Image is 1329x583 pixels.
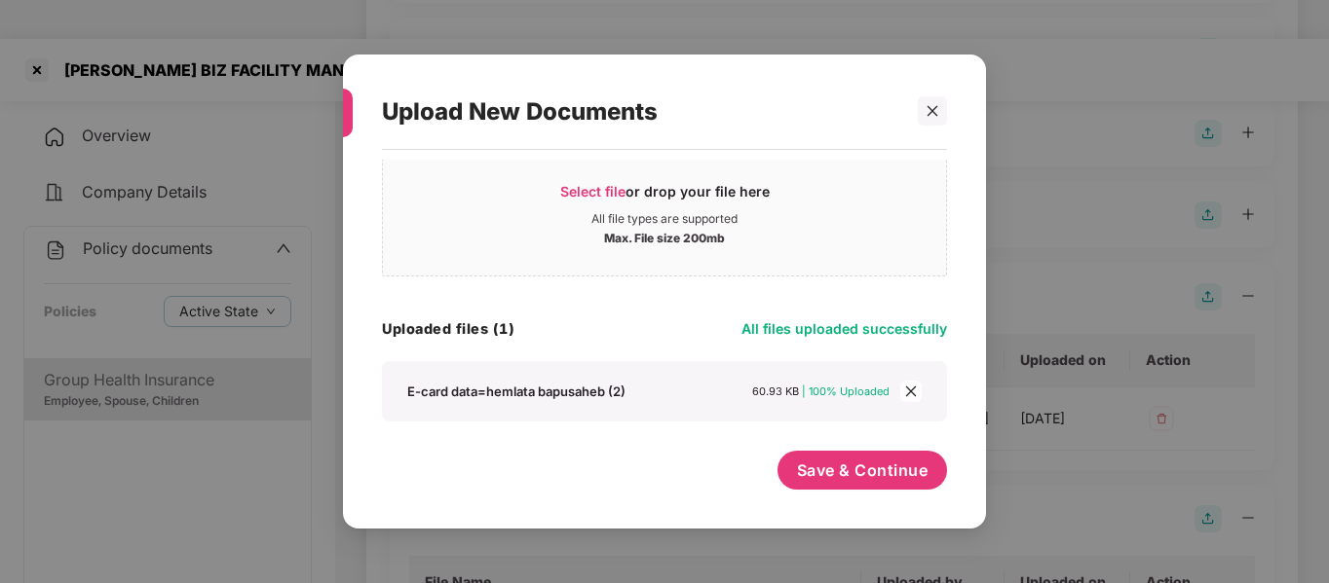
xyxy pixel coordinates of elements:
span: Select fileor drop your file hereAll file types are supportedMax. File size 200mb [383,167,946,261]
div: Max. File size 200mb [604,227,725,246]
span: 60.93 KB [752,384,799,398]
div: E-card data=hemlata bapusaheb (2) [407,383,626,400]
h4: Uploaded files (1) [382,319,514,339]
span: All files uploaded successfully [741,320,947,337]
div: Upload New Documents [382,74,900,150]
div: All file types are supported [591,211,738,227]
span: Select file [560,183,626,200]
div: or drop your file here [560,182,770,211]
button: Save & Continue [778,451,948,490]
span: Save & Continue [797,459,929,481]
span: close [926,104,939,118]
span: close [900,381,922,402]
span: | 100% Uploaded [802,384,890,398]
